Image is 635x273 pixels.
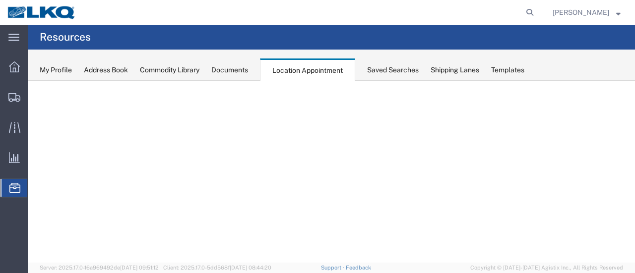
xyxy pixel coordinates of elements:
span: [DATE] 08:44:20 [230,265,271,271]
a: Support [321,265,346,271]
div: Saved Searches [367,65,419,75]
span: Copyright © [DATE]-[DATE] Agistix Inc., All Rights Reserved [470,264,623,272]
span: Sopha Sam [553,7,609,18]
div: Commodity Library [140,65,199,75]
span: Client: 2025.17.0-5dd568f [163,265,271,271]
div: My Profile [40,65,72,75]
button: [PERSON_NAME] [552,6,621,18]
iframe: FS Legacy Container [28,81,635,263]
img: logo [7,5,76,20]
div: Location Appointment [260,58,355,81]
div: Shipping Lanes [431,65,479,75]
div: Templates [491,65,524,75]
span: Server: 2025.17.0-16a969492de [40,265,159,271]
h4: Resources [40,25,91,50]
span: [DATE] 09:51:12 [120,265,159,271]
div: Address Book [84,65,128,75]
a: Feedback [346,265,371,271]
div: Documents [211,65,248,75]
